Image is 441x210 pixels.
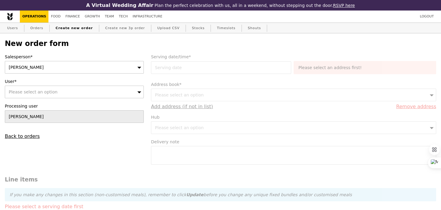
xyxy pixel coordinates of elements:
[63,11,82,23] a: Finance
[5,78,144,84] label: User*
[130,11,165,23] a: Infrastructure
[5,54,144,60] label: Salesperson*
[5,23,20,34] a: Users
[86,2,153,8] h3: A Virtual Wedding Affair
[214,23,238,34] a: Timeslots
[28,23,46,34] a: Orders
[20,11,48,23] a: Operations
[53,23,95,34] a: Create new order
[155,23,182,34] a: Upload CSV
[9,90,57,94] span: Please select an option
[9,65,44,70] span: [PERSON_NAME]
[245,23,264,34] a: Shouts
[5,133,40,139] a: Back to orders
[103,23,147,34] a: Create new 3p order
[7,13,13,20] img: Grain logo
[116,11,130,23] a: Tech
[5,39,436,48] h2: New order form
[73,2,367,8] div: Plan the perfect celebration with us, all in a weekend, without stepping out the door.
[190,23,207,34] a: Stocks
[418,11,436,23] a: Logout
[333,3,355,8] a: RSVP here
[82,11,103,23] a: Growth
[102,11,116,23] a: Team
[5,103,144,109] label: Processing user
[48,11,63,23] a: Food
